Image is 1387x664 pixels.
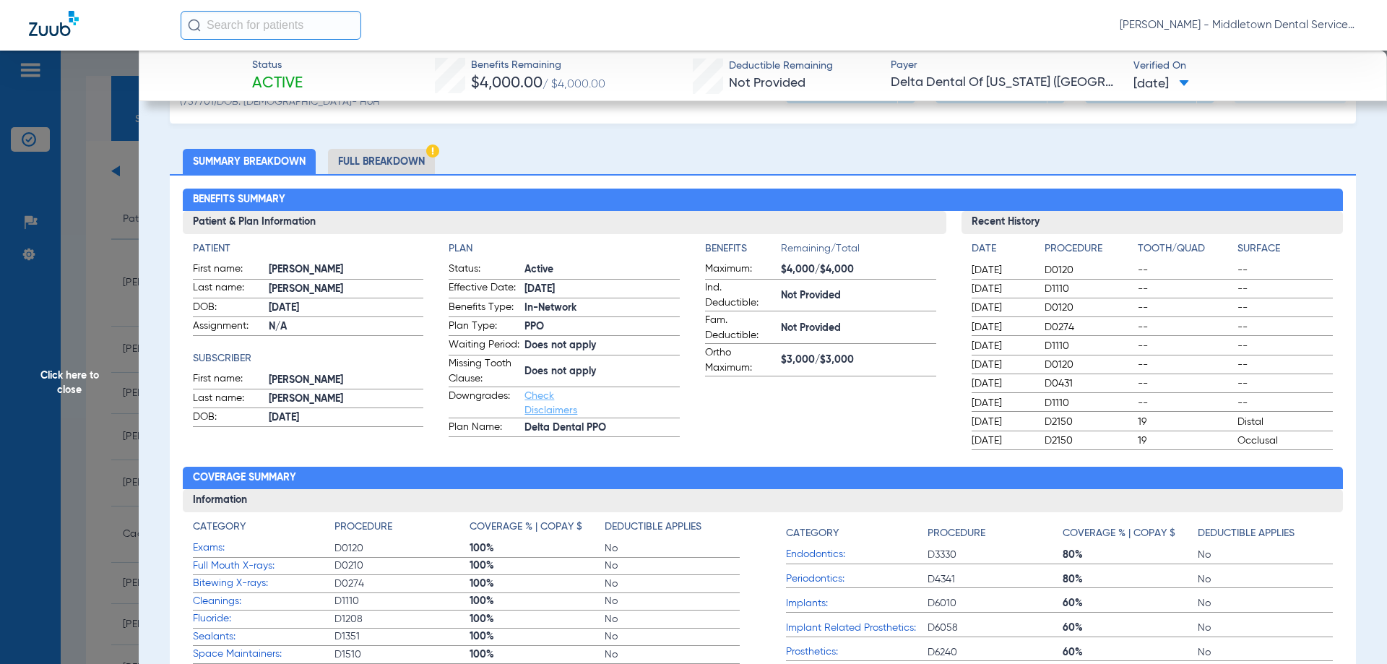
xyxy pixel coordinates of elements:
[193,594,334,609] span: Cleanings:
[1138,301,1233,315] span: --
[1237,301,1333,315] span: --
[470,629,605,644] span: 100%
[524,421,680,436] span: Delta Dental PPO
[972,434,1032,448] span: [DATE]
[470,519,605,540] app-breakdown-title: Coverage % | Copay $
[1063,526,1175,541] h4: Coverage % | Copay $
[972,415,1032,429] span: [DATE]
[781,321,936,336] span: Not Provided
[1045,282,1133,296] span: D1110
[891,74,1121,92] span: Delta Dental Of [US_STATE] ([GEOGRAPHIC_DATA])
[449,389,519,418] span: Downgrades:
[188,19,201,32] img: Search Icon
[1045,241,1133,256] h4: Procedure
[426,145,439,158] img: Hazard
[524,364,680,379] span: Does not apply
[193,519,246,535] h4: Category
[1063,596,1198,611] span: 60%
[928,621,1063,635] span: D6058
[1063,548,1198,562] span: 80%
[928,572,1063,587] span: D4341
[1237,241,1333,256] h4: Surface
[605,559,740,573] span: No
[524,338,680,353] span: Does not apply
[193,519,334,540] app-breakdown-title: Category
[972,241,1032,256] h4: Date
[972,376,1032,391] span: [DATE]
[334,612,470,626] span: D1208
[786,621,928,636] span: Implant Related Prosthetics:
[471,76,543,91] span: $4,000.00
[1045,320,1133,335] span: D0274
[193,410,264,427] span: DOB:
[1198,548,1333,562] span: No
[1237,282,1333,296] span: --
[928,548,1063,562] span: D3330
[1198,526,1295,541] h4: Deductible Applies
[1063,621,1198,635] span: 60%
[252,58,303,73] span: Status
[1237,434,1333,448] span: Occlusal
[269,410,424,426] span: [DATE]
[972,241,1032,262] app-breakdown-title: Date
[524,262,680,277] span: Active
[1237,415,1333,429] span: Distal
[334,541,470,556] span: D0120
[605,629,740,644] span: No
[193,262,264,279] span: First name:
[1198,596,1333,611] span: No
[193,576,334,591] span: Bitewing X-rays:
[524,301,680,316] span: In-Network
[729,77,805,90] span: Not Provided
[449,337,519,355] span: Waiting Period:
[334,577,470,591] span: D0274
[972,263,1032,277] span: [DATE]
[605,594,740,608] span: No
[193,319,264,336] span: Assignment:
[449,319,519,336] span: Plan Type:
[786,547,928,562] span: Endodontics:
[269,319,424,335] span: N/A
[252,74,303,94] span: Active
[193,241,424,256] app-breakdown-title: Patient
[1045,415,1133,429] span: D2150
[1063,645,1198,660] span: 60%
[928,526,985,541] h4: Procedure
[269,392,424,407] span: [PERSON_NAME]
[605,541,740,556] span: No
[334,519,392,535] h4: Procedure
[470,612,605,626] span: 100%
[786,526,839,541] h4: Category
[470,559,605,573] span: 100%
[524,319,680,335] span: PPO
[1138,241,1233,262] app-breakdown-title: Tooth/Quad
[1138,358,1233,372] span: --
[729,59,833,74] span: Deductible Remaining
[1198,621,1333,635] span: No
[193,300,264,317] span: DOB:
[193,611,334,626] span: Fluoride:
[1315,595,1387,664] iframe: Chat Widget
[1138,241,1233,256] h4: Tooth/Quad
[1138,339,1233,353] span: --
[193,647,334,662] span: Space Maintainers:
[1138,396,1233,410] span: --
[1138,282,1233,296] span: --
[470,541,605,556] span: 100%
[781,288,936,303] span: Not Provided
[1138,376,1233,391] span: --
[449,420,519,437] span: Plan Name:
[180,95,380,110] span: (757701) DOB: [DEMOGRAPHIC_DATA] - HoH
[928,519,1063,546] app-breakdown-title: Procedure
[781,262,936,277] span: $4,000/$4,000
[193,559,334,574] span: Full Mouth X-rays:
[605,612,740,626] span: No
[269,262,424,277] span: [PERSON_NAME]
[449,300,519,317] span: Benefits Type:
[1133,75,1189,93] span: [DATE]
[1237,339,1333,353] span: --
[972,282,1032,296] span: [DATE]
[193,629,334,644] span: Sealants:
[936,83,1065,103] button: PPO
[972,301,1032,315] span: [DATE]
